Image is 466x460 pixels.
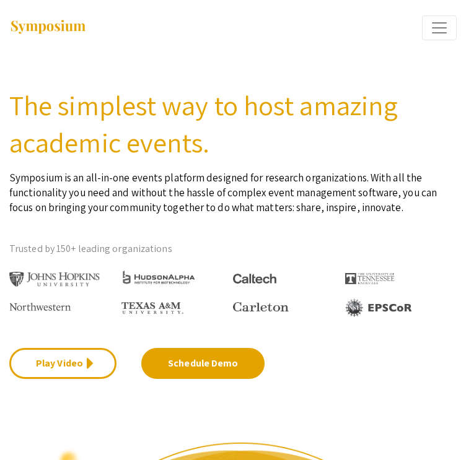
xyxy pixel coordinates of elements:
[121,302,183,315] img: Texas A&M University
[345,298,413,316] img: EPSCOR
[233,274,276,284] img: Caltech
[9,161,457,215] p: Symposium is an all-in-one events platform designed for research organizations. With all the func...
[9,87,457,161] h2: The simplest way to host amazing academic events.
[422,15,457,40] button: Expand or Collapse Menu
[9,19,87,36] img: Symposium by ForagerOne
[9,404,53,451] iframe: Chat
[9,303,71,310] img: Northwestern
[121,270,196,285] img: HudsonAlpha
[9,240,457,258] p: Trusted by 150+ leading organizations
[9,272,100,287] img: Johns Hopkins University
[9,348,116,379] a: Play Video
[345,273,395,284] img: The University of Tennessee
[141,348,265,379] a: Schedule Demo
[233,302,289,312] img: Carleton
